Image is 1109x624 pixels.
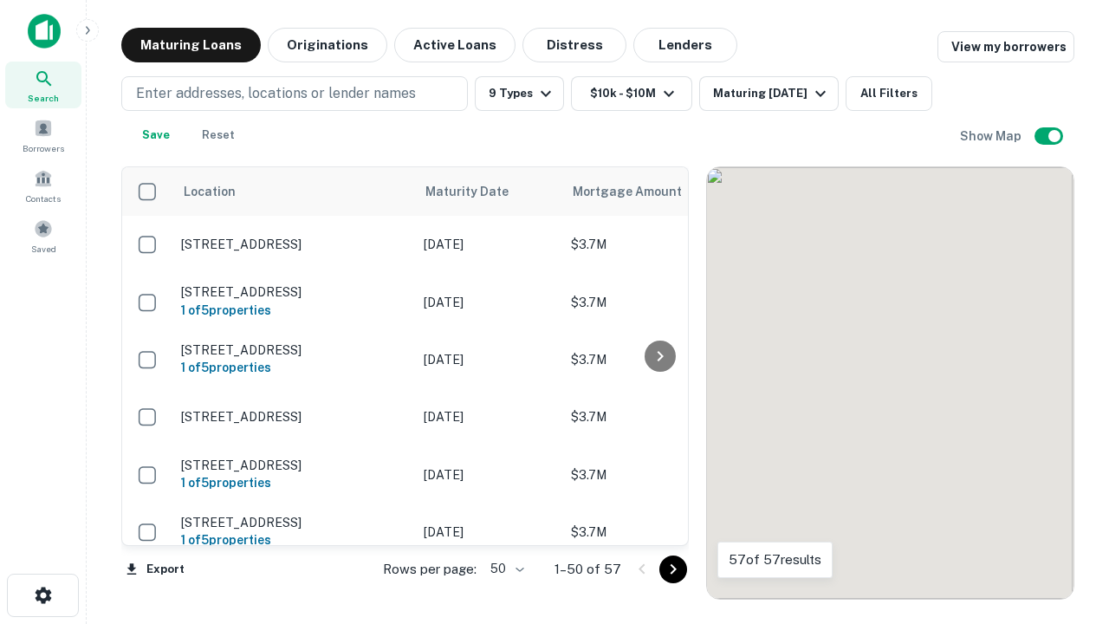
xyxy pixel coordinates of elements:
[172,167,415,216] th: Location
[424,350,554,369] p: [DATE]
[181,284,406,300] p: [STREET_ADDRESS]
[483,556,527,582] div: 50
[121,556,189,582] button: Export
[571,235,744,254] p: $3.7M
[181,342,406,358] p: [STREET_ADDRESS]
[571,293,744,312] p: $3.7M
[28,14,61,49] img: capitalize-icon.png
[28,91,59,105] span: Search
[937,31,1074,62] a: View my borrowers
[181,358,406,377] h6: 1 of 5 properties
[181,237,406,252] p: [STREET_ADDRESS]
[5,162,81,209] a: Contacts
[181,301,406,320] h6: 1 of 5 properties
[571,465,744,484] p: $3.7M
[424,407,554,426] p: [DATE]
[475,76,564,111] button: 9 Types
[424,293,554,312] p: [DATE]
[5,212,81,259] a: Saved
[191,118,246,153] button: Reset
[181,515,406,530] p: [STREET_ADDRESS]
[383,559,477,580] p: Rows per page:
[31,242,56,256] span: Saved
[522,28,626,62] button: Distress
[136,83,416,104] p: Enter addresses, locations or lender names
[121,76,468,111] button: Enter addresses, locations or lender names
[659,556,687,583] button: Go to next page
[707,167,1073,599] div: 0 0
[415,167,562,216] th: Maturity Date
[181,409,406,425] p: [STREET_ADDRESS]
[183,181,236,202] span: Location
[424,465,554,484] p: [DATE]
[5,62,81,108] a: Search
[729,549,821,570] p: 57 of 57 results
[573,181,704,202] span: Mortgage Amount
[5,112,81,159] a: Borrowers
[128,118,184,153] button: Save your search to get updates of matches that match your search criteria.
[181,473,406,492] h6: 1 of 5 properties
[633,28,737,62] button: Lenders
[424,523,554,542] p: [DATE]
[571,523,744,542] p: $3.7M
[571,350,744,369] p: $3.7M
[121,28,261,62] button: Maturing Loans
[1022,430,1109,513] iframe: Chat Widget
[960,127,1024,146] h6: Show Map
[268,28,387,62] button: Originations
[571,76,692,111] button: $10k - $10M
[713,83,831,104] div: Maturing [DATE]
[181,458,406,473] p: [STREET_ADDRESS]
[699,76,839,111] button: Maturing [DATE]
[181,530,406,549] h6: 1 of 5 properties
[571,407,744,426] p: $3.7M
[26,192,61,205] span: Contacts
[554,559,621,580] p: 1–50 of 57
[562,167,753,216] th: Mortgage Amount
[425,181,531,202] span: Maturity Date
[394,28,516,62] button: Active Loans
[424,235,554,254] p: [DATE]
[23,141,64,155] span: Borrowers
[846,76,932,111] button: All Filters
